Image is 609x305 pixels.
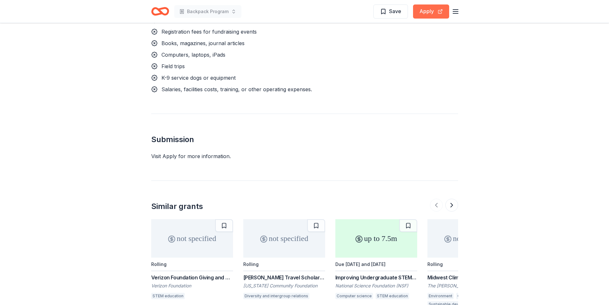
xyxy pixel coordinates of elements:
a: not specifiedRolling[PERSON_NAME] Travel Scholarship Fund for Youth[US_STATE] Community Foundatio... [243,219,325,301]
div: Computer science [335,293,373,299]
div: [PERSON_NAME] Travel Scholarship Fund for Youth [243,274,325,281]
span: K-9 service dogs or equipment [161,75,236,81]
a: up to 7.5mDue [DATE] and [DATE]Improving Undergraduate STEM Education: Computing in Undergraduate... [335,219,417,301]
div: Verizon Foundation Giving and Grants [151,274,233,281]
span: Books, magazines, journal articles [161,40,245,46]
div: STEM education [376,293,409,299]
div: National Science Foundation (NSF) [335,283,417,289]
div: Similar grants [151,201,203,212]
a: Home [151,4,169,19]
div: Improving Undergraduate STEM Education: Computing in Undergraduate Education (352795) [335,274,417,281]
div: Climate change [456,293,488,299]
div: Due [DATE] and [DATE] [335,261,386,267]
span: Save [389,7,401,15]
button: Save [373,4,408,19]
h2: Submission [151,134,458,145]
span: Computers, laptops, iPads [161,52,225,58]
span: Backpack Program [187,8,229,15]
div: Rolling [427,261,443,267]
div: Midwest Climate & Energy Grant [427,274,509,281]
div: Visit Apply for more information. [151,152,458,160]
div: Rolling [151,261,167,267]
button: Backpack Program [174,5,241,18]
div: Verizon Foundation [151,283,233,289]
div: Rolling [243,261,259,267]
div: up to 7.5m [335,219,417,258]
button: Apply [413,4,449,19]
div: not specified [151,219,233,258]
div: [US_STATE] Community Foundation [243,283,325,289]
span: Salaries, facilities costs, training, or other operating expenses. [161,86,312,92]
span: Field trips [161,63,185,69]
span: Registration fees for fundraising events [161,28,257,35]
div: Diversity and intergroup relations [243,293,309,299]
div: not specified [243,219,325,258]
div: The [PERSON_NAME] Foundation [427,283,509,289]
a: not specifiedRollingVerizon Foundation Giving and GrantsVerizon FoundationSTEM education [151,219,233,301]
div: STEM education [151,293,185,299]
div: not specified [427,219,509,258]
div: Environment [427,293,454,299]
